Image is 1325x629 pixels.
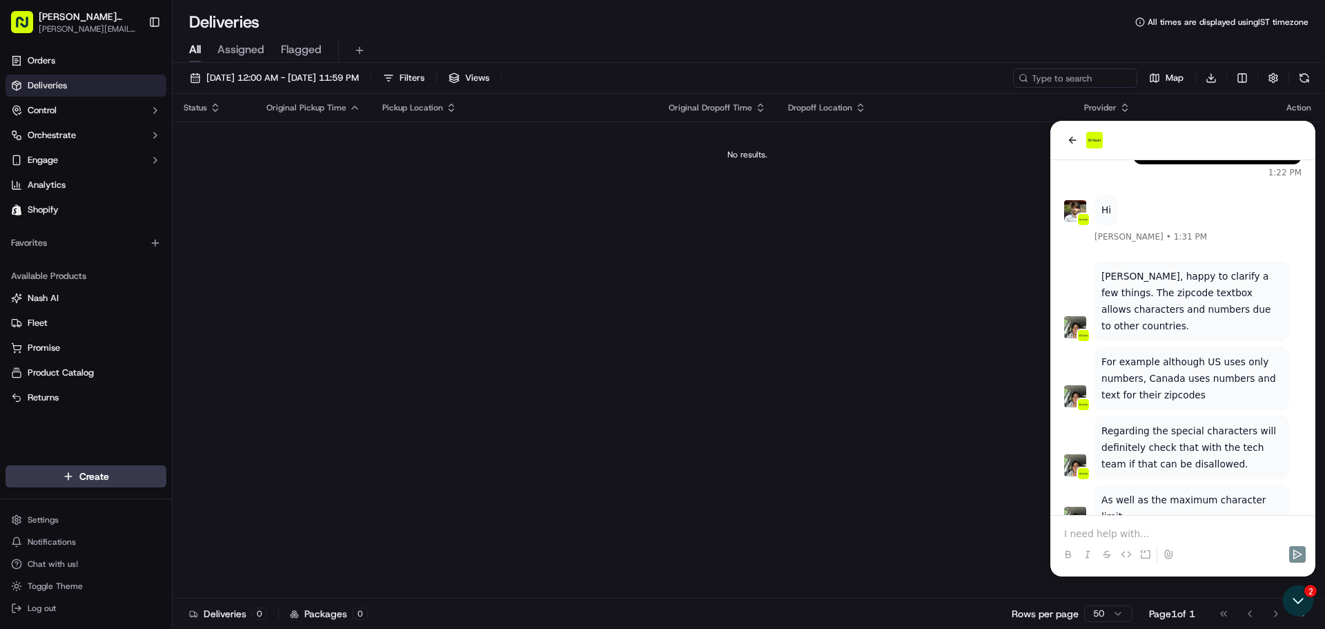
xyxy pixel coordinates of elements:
[281,41,322,58] span: Flagged
[465,72,489,84] span: Views
[6,174,166,196] a: Analytics
[184,68,365,88] button: [DATE] 12:00 AM - [DATE] 11:59 PM
[6,312,166,334] button: Fleet
[28,391,59,404] span: Returns
[28,79,67,92] span: Deliveries
[184,102,207,113] span: Status
[6,554,166,574] button: Chat with us!
[11,292,161,304] a: Nash AI
[28,154,58,166] span: Engage
[28,536,76,548] span: Notifications
[28,129,76,142] span: Orchestrate
[28,317,48,329] span: Fleet
[28,603,56,614] span: Log out
[6,6,143,39] button: [PERSON_NAME] Sweets[PERSON_NAME][EMAIL_ADDRESS][DOMAIN_NAME]
[217,41,264,58] span: Assigned
[442,68,495,88] button: Views
[28,581,83,592] span: Toggle Theme
[189,11,259,33] h1: Deliveries
[1143,68,1190,88] button: Map
[28,104,57,117] span: Control
[6,50,166,72] a: Orders
[377,68,431,88] button: Filters
[28,179,66,191] span: Analytics
[11,342,161,354] a: Promise
[290,607,368,621] div: Packages
[6,387,166,409] button: Returns
[6,337,166,359] button: Promise
[6,599,166,618] button: Log out
[6,265,166,287] div: Available Products
[1166,72,1184,84] span: Map
[6,465,166,487] button: Create
[206,72,359,84] span: [DATE] 12:00 AM - [DATE] 11:59 PM
[1050,121,1315,577] iframe: Customer support window
[28,55,55,67] span: Orders
[1295,68,1314,88] button: Refresh
[6,232,166,254] div: Favorites
[6,577,166,596] button: Toggle Theme
[28,342,60,354] span: Promise
[266,102,346,113] span: Original Pickup Time
[1281,583,1318,621] iframe: Open customer support
[6,287,166,309] button: Nash AI
[252,608,267,620] div: 0
[1149,607,1195,621] div: Page 1 of 1
[6,362,166,384] button: Product Catalog
[79,470,109,483] span: Create
[400,72,424,84] span: Filters
[11,391,161,404] a: Returns
[28,292,59,304] span: Nash AI
[39,23,137,35] button: [PERSON_NAME][EMAIL_ADDRESS][DOMAIN_NAME]
[178,149,1317,160] div: No results.
[6,532,166,552] button: Notifications
[11,367,161,379] a: Product Catalog
[1012,607,1079,621] p: Rows per page
[1084,102,1117,113] span: Provider
[6,99,166,122] button: Control
[1148,17,1308,28] span: All times are displayed using IST timezone
[6,149,166,171] button: Engage
[28,204,59,216] span: Shopify
[11,204,22,215] img: Shopify logo
[353,608,368,620] div: 0
[28,514,59,525] span: Settings
[28,367,94,379] span: Product Catalog
[669,102,752,113] span: Original Dropoff Time
[28,559,78,570] span: Chat with us!
[6,510,166,530] button: Settings
[6,199,166,221] a: Shopify
[1013,68,1137,88] input: Type to search
[1286,102,1311,113] div: Action
[39,10,137,23] button: [PERSON_NAME] Sweets
[6,124,166,146] button: Orchestrate
[11,317,161,329] a: Fleet
[6,75,166,97] a: Deliveries
[189,607,267,621] div: Deliveries
[788,102,852,113] span: Dropoff Location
